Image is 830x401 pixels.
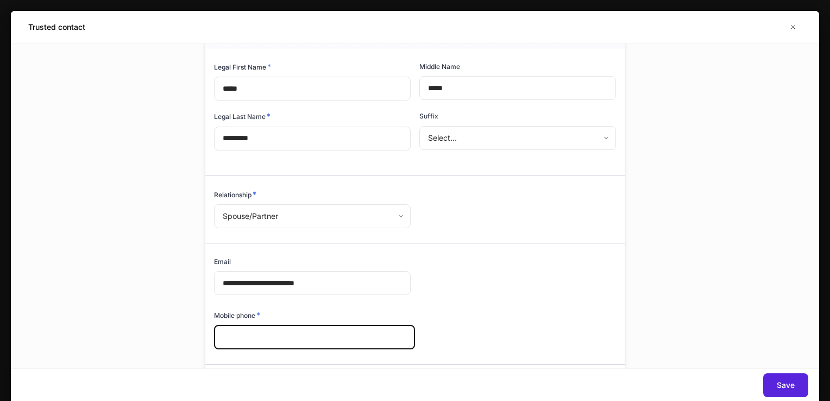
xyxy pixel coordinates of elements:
h6: Email [214,256,231,267]
h5: Trusted contact [28,22,85,33]
h6: Suffix [419,111,438,121]
div: Save [777,380,795,391]
button: Save [763,373,808,397]
h6: Mobile phone [214,310,260,321]
div: Select... [419,126,615,150]
h6: Relationship [214,189,256,200]
h6: Legal First Name [214,61,271,72]
div: Spouse/Partner [214,204,410,228]
h6: Legal Last Name [214,111,271,122]
h6: Middle Name [419,61,460,72]
div: Legal address [205,365,616,389]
